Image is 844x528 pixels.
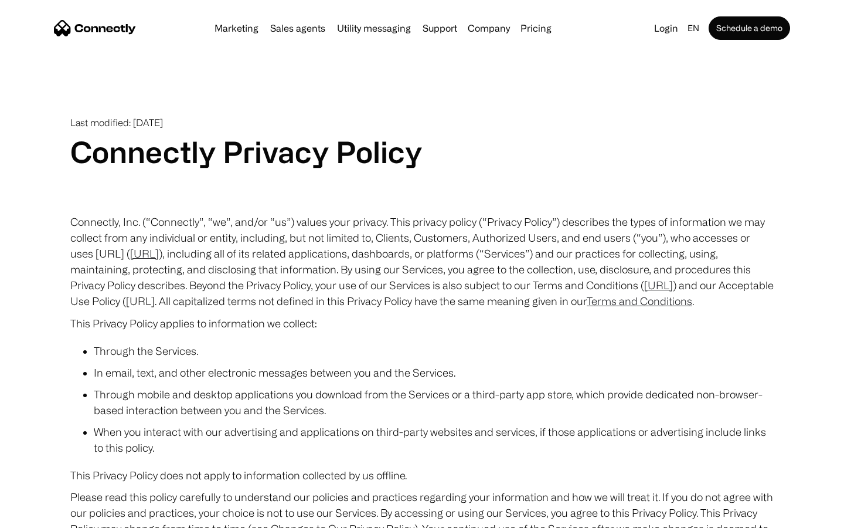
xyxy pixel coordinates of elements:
[130,248,159,259] a: [URL]
[644,279,673,291] a: [URL]
[94,387,774,418] li: Through mobile and desktop applications you download from the Services or a third-party app store...
[23,507,70,524] ul: Language list
[70,117,774,128] p: Last modified: [DATE]
[688,20,699,36] div: en
[464,20,513,36] div: Company
[332,23,416,33] a: Utility messaging
[94,424,774,456] li: When you interact with our advertising and applications on third-party websites and services, if ...
[516,23,556,33] a: Pricing
[70,214,774,309] p: Connectly, Inc. (“Connectly”, “we”, and/or “us”) values your privacy. This privacy policy (“Priva...
[649,20,683,36] a: Login
[709,16,790,40] a: Schedule a demo
[94,343,774,359] li: Through the Services.
[210,23,263,33] a: Marketing
[70,468,774,483] p: This Privacy Policy does not apply to information collected by us offline.
[266,23,330,33] a: Sales agents
[12,506,70,524] aside: Language selected: English
[70,170,774,186] p: ‍
[70,192,774,208] p: ‍
[54,19,136,37] a: home
[418,23,462,33] a: Support
[94,365,774,381] li: In email, text, and other electronic messages between you and the Services.
[70,134,774,170] h1: Connectly Privacy Policy
[70,315,774,331] p: This Privacy Policy applies to information we collect:
[468,20,510,36] div: Company
[587,295,692,307] a: Terms and Conditions
[683,20,706,36] div: en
